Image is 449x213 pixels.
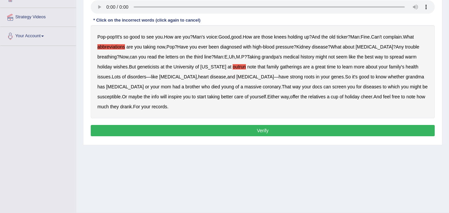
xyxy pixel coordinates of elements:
b: medical [283,54,299,59]
b: and [227,74,235,79]
b: third [194,54,203,59]
b: [MEDICAL_DATA] [106,84,144,89]
b: it's [352,74,358,79]
b: had [172,84,180,89]
b: of [340,94,344,99]
b: young [221,84,234,89]
b: breathing [97,54,117,59]
b: M [236,54,240,59]
b: of [245,94,249,99]
b: for [356,84,362,89]
b: feel [383,94,391,99]
b: How [164,34,173,40]
b: note [406,94,415,99]
b: your [302,84,311,89]
b: you [189,44,197,50]
a: Strategy Videos [0,8,76,25]
b: good [231,34,241,40]
b: the [357,54,363,59]
b: your [151,84,160,89]
b: free [392,94,400,99]
b: are [253,34,260,40]
b: on [180,54,185,59]
b: line [204,54,212,59]
b: Man [214,54,223,59]
b: yourself [250,94,266,99]
b: letters [166,54,178,59]
b: holding [288,34,303,40]
b: diseases [363,84,381,89]
b: coronary [263,84,281,89]
a: Your Account [0,27,76,44]
b: to [371,74,375,79]
b: abbreviations [97,44,125,50]
b: heart [198,74,209,79]
b: they [110,104,119,109]
b: of [235,84,239,89]
b: [MEDICAL_DATA] [236,74,274,79]
b: your [141,104,150,109]
b: relatives [308,94,326,99]
b: might [410,84,421,89]
b: spread [390,54,404,59]
b: Pop [97,34,106,40]
b: Fine [361,34,370,40]
b: drank [120,104,132,109]
b: wishes [113,64,128,69]
b: Kidney [296,44,311,50]
b: note [247,64,256,69]
b: docs [312,84,322,89]
b: screen [332,84,346,89]
b: up [304,34,309,40]
b: ticker [337,34,348,40]
b: Lots [112,74,121,79]
b: So [345,74,351,79]
b: or [145,84,149,89]
b: Can't [371,34,382,40]
b: strong [290,74,303,79]
b: about [366,64,377,69]
b: to [192,94,196,99]
b: trouble [405,44,419,50]
b: good [130,34,140,40]
b: can [130,54,137,59]
b: way [375,54,383,59]
b: about [343,44,354,50]
b: taking [207,94,220,99]
b: care [234,94,243,99]
b: to [383,84,387,89]
b: blood [263,44,274,50]
b: might [316,54,327,59]
b: with [243,44,251,50]
b: Good [218,34,230,40]
b: grandma [406,74,424,79]
b: way [292,84,301,89]
b: you [134,44,142,50]
b: disease [312,44,328,50]
b: are [126,44,133,50]
b: who [201,84,210,89]
b: How [243,34,252,40]
b: at [228,64,232,69]
b: of [195,64,199,69]
b: E [224,54,227,59]
b: outrun [233,64,246,69]
b: Man [350,34,359,40]
b: like [349,54,356,59]
div: - ! . ? : , . ? ? : . . , ? - ? ? ? ? , ? : , , . ? . . — , , — . . . . , . . . [91,25,435,118]
b: geneticists [137,64,159,69]
b: more [354,64,365,69]
b: be [422,84,428,89]
b: you [182,34,190,40]
b: cheer [361,94,372,99]
b: Uh [229,54,235,59]
b: to [337,64,341,69]
b: will [160,94,167,99]
b: at [161,64,165,69]
b: diagnosed [220,44,242,50]
b: died [211,84,220,89]
b: how [417,94,425,99]
b: cup [331,94,338,99]
b: see [147,34,154,40]
b: good [359,74,369,79]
